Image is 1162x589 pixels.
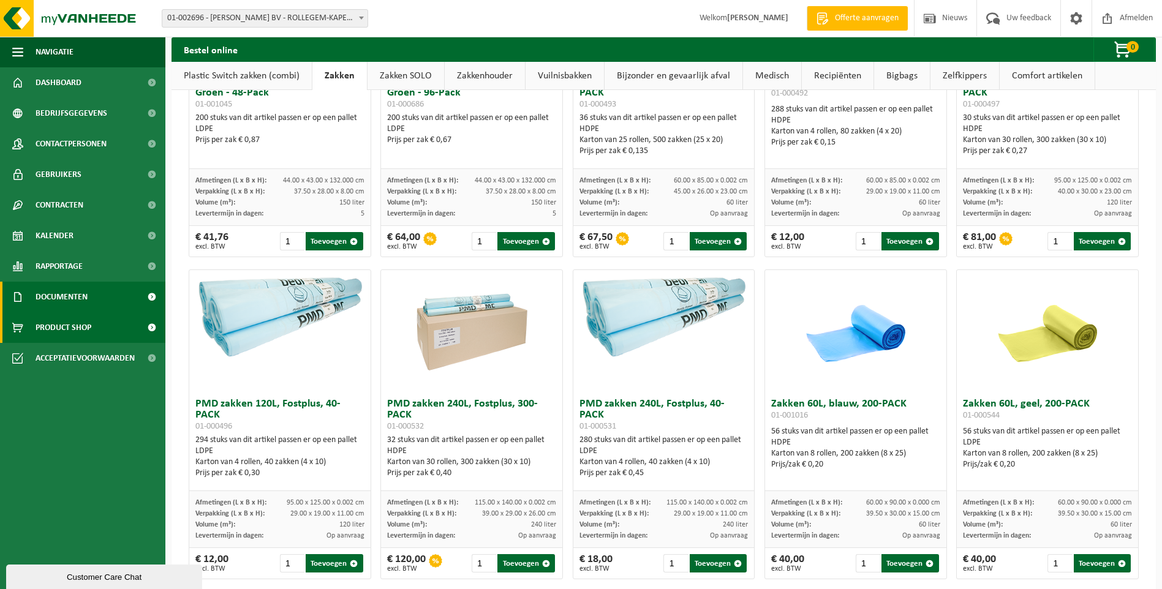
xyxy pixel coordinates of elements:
span: Volume (m³): [579,199,619,206]
div: € 40,00 [771,554,804,572]
button: 0 [1093,37,1155,62]
span: excl. BTW [771,243,804,250]
div: LDPE [963,437,1132,448]
span: Verpakking (L x B x H): [963,188,1032,195]
span: 60.00 x 85.00 x 0.002 cm [866,177,940,184]
h3: PMD zakken 120L, Fostplus, 40-PACK [195,399,364,432]
span: Verpakking (L x B x H): [579,188,649,195]
div: 36 stuks van dit artikel passen er op een pallet [579,113,749,157]
span: Levertermijn in dagen: [579,210,647,217]
span: Levertermijn in dagen: [963,210,1031,217]
div: Prijs/zak € 0,20 [771,459,940,470]
span: 01-000686 [387,100,424,109]
span: Contactpersonen [36,129,107,159]
span: 5 [361,210,364,217]
span: 01-000532 [387,422,424,431]
span: 39.00 x 29.00 x 26.00 cm [482,510,556,517]
a: Vuilnisbakken [526,62,604,90]
div: LDPE [387,124,556,135]
button: Toevoegen [497,232,554,250]
span: excl. BTW [195,565,228,572]
div: 200 stuks van dit artikel passen er op een pallet [387,113,556,146]
span: 45.00 x 26.00 x 23.00 cm [674,188,748,195]
span: 5 [553,210,556,217]
span: 95.00 x 125.00 x 0.002 cm [1054,177,1132,184]
span: Levertermijn in dagen: [195,532,263,539]
span: excl. BTW [579,243,613,250]
div: Prijs per zak € 0,15 [771,137,940,148]
input: 1 [472,554,496,572]
span: 01-000497 [963,100,1000,109]
span: Afmetingen (L x B x H): [387,177,458,184]
div: 56 stuks van dit artikel passen er op een pallet [771,426,940,470]
span: 60.00 x 90.00 x 0.000 cm [866,499,940,506]
h3: Composteerbare zak 120-150L - Groen - 48-Pack [195,77,364,110]
button: Toevoegen [306,232,363,250]
div: Prijs per zak € 0,87 [195,135,364,146]
span: 60.00 x 90.00 x 0.000 cm [1058,499,1132,506]
span: Levertermijn in dagen: [963,532,1031,539]
span: 115.00 x 140.00 x 0.002 cm [475,499,556,506]
h3: PMD zakken 60L, Fostplus, 500-PACK [579,77,749,110]
span: 37.50 x 28.00 x 8.00 cm [486,188,556,195]
h3: PMD zakken 240L, Fostplus, 40-PACK [579,399,749,432]
div: Karton van 25 rollen, 500 zakken (25 x 20) [579,135,749,146]
span: Volume (m³): [387,521,427,528]
span: Afmetingen (L x B x H): [195,177,266,184]
div: € 40,00 [963,554,996,572]
span: 60 liter [726,199,748,206]
img: 01-001016 [794,270,917,392]
h3: Zakken 60L, geel, 200-PACK [963,399,1132,423]
div: Karton van 4 rollen, 80 zakken (4 x 20) [771,126,940,137]
span: excl. BTW [195,243,228,250]
span: 01-002696 - LUYCKX JOSÉ BV - ROLLEGEM-KAPELLE [162,10,368,27]
span: Kalender [36,220,74,251]
span: Afmetingen (L x B x H): [579,177,651,184]
span: Levertermijn in dagen: [387,532,455,539]
div: Karton van 30 rollen, 300 zakken (30 x 10) [387,457,556,468]
a: Zakken SOLO [368,62,444,90]
span: 240 liter [531,521,556,528]
span: 60 liter [919,521,940,528]
button: Toevoegen [1074,232,1131,250]
span: 44.00 x 43.00 x 132.000 cm [283,177,364,184]
div: HDPE [771,115,940,126]
span: Afmetingen (L x B x H): [579,499,651,506]
div: 280 stuks van dit artikel passen er op een pallet [579,435,749,479]
div: Prijs per zak € 0,135 [579,146,749,157]
div: 294 stuks van dit artikel passen er op een pallet [195,435,364,479]
span: 120 liter [1107,199,1132,206]
input: 1 [856,554,880,572]
span: Op aanvraag [710,210,748,217]
span: 60 liter [919,199,940,206]
span: 240 liter [723,521,748,528]
span: excl. BTW [771,565,804,572]
span: Op aanvraag [902,532,940,539]
h2: Bestel online [172,37,250,61]
a: Medisch [743,62,801,90]
input: 1 [280,554,304,572]
div: HDPE [579,124,749,135]
span: 29.00 x 19.00 x 11.00 cm [866,188,940,195]
span: excl. BTW [387,243,420,250]
span: Dashboard [36,67,81,98]
span: 60.00 x 85.00 x 0.002 cm [674,177,748,184]
span: Volume (m³): [771,199,811,206]
a: Recipiënten [802,62,873,90]
button: Toevoegen [497,554,554,572]
div: HDPE [387,446,556,457]
span: 60 liter [1111,521,1132,528]
button: Toevoegen [690,554,747,572]
div: Prijs per zak € 0,45 [579,468,749,479]
span: 39.50 x 30.00 x 15.00 cm [866,510,940,517]
a: Zakken [312,62,367,90]
span: Acceptatievoorwaarden [36,343,135,373]
input: 1 [1047,232,1072,250]
span: Afmetingen (L x B x H): [387,499,458,506]
input: 1 [472,232,496,250]
span: Afmetingen (L x B x H): [771,177,842,184]
input: 1 [856,232,880,250]
span: 120 liter [339,521,364,528]
span: 115.00 x 140.00 x 0.002 cm [666,499,748,506]
a: Comfort artikelen [1000,62,1095,90]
